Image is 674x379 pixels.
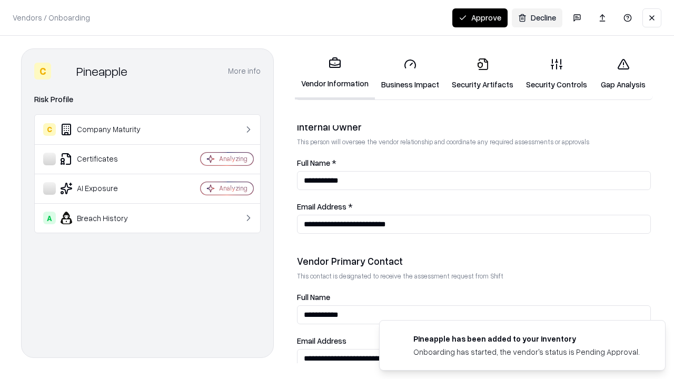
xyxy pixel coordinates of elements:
[297,272,651,281] p: This contact is designated to receive the assessment request from Shift
[375,49,445,98] a: Business Impact
[392,333,405,346] img: pineappleenergy.com
[219,184,247,193] div: Analyzing
[297,137,651,146] p: This person will oversee the vendor relationship and coordinate any required assessments or appro...
[297,255,651,267] div: Vendor Primary Contact
[297,121,651,133] div: Internal Owner
[228,62,261,81] button: More info
[413,333,640,344] div: Pineapple has been added to your inventory
[297,203,651,211] label: Email Address *
[295,48,375,99] a: Vendor Information
[34,63,51,79] div: C
[13,12,90,23] p: Vendors / Onboarding
[297,159,651,167] label: Full Name *
[43,182,169,195] div: AI Exposure
[445,49,520,98] a: Security Artifacts
[55,63,72,79] img: Pineapple
[593,49,653,98] a: Gap Analysis
[76,63,127,79] div: Pineapple
[297,293,651,301] label: Full Name
[520,49,593,98] a: Security Controls
[43,123,56,136] div: C
[43,123,169,136] div: Company Maturity
[512,8,562,27] button: Decline
[43,212,56,224] div: A
[297,337,651,345] label: Email Address
[43,212,169,224] div: Breach History
[34,93,261,106] div: Risk Profile
[219,154,247,163] div: Analyzing
[413,346,640,357] div: Onboarding has started, the vendor's status is Pending Approval.
[43,153,169,165] div: Certificates
[452,8,508,27] button: Approve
